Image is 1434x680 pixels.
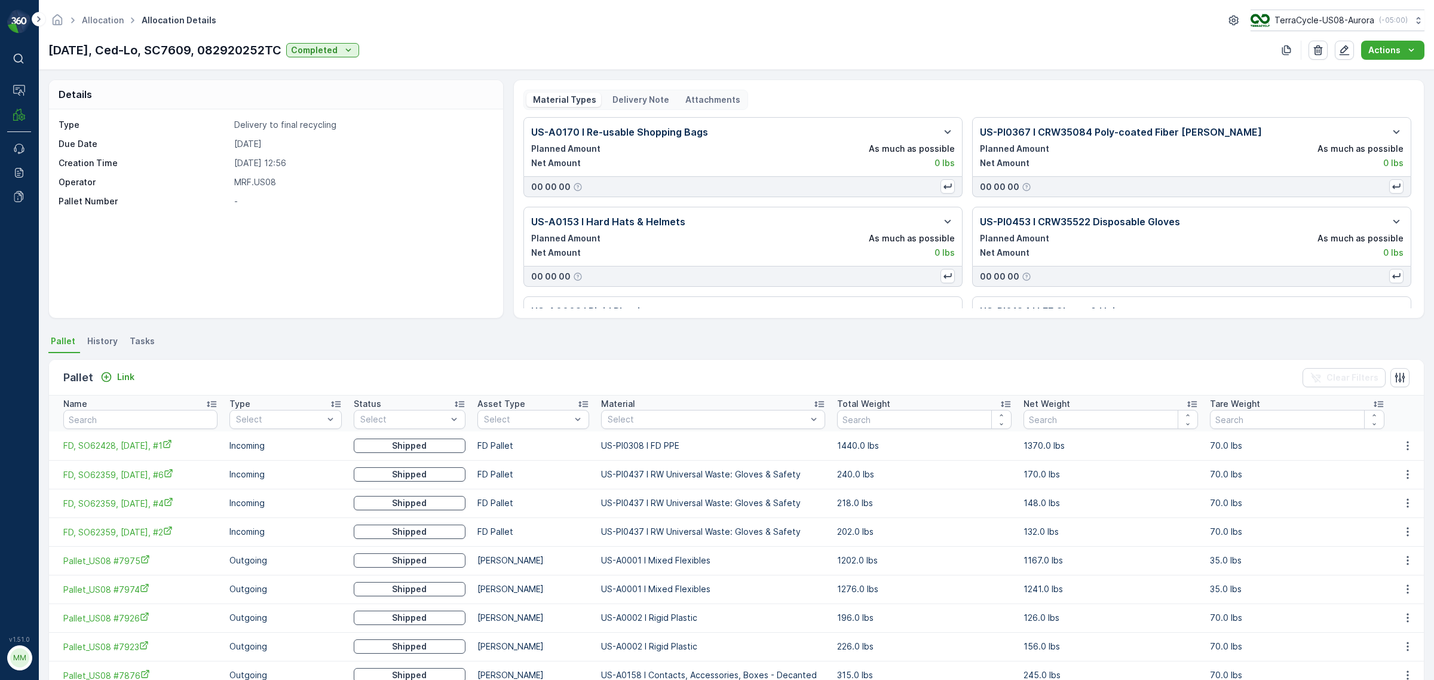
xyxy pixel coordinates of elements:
p: 1167.0 lbs [1024,555,1198,566]
p: Shipped [392,468,427,480]
p: 196.0 lbs [837,612,1012,624]
button: Clear Filters [1303,368,1386,387]
p: FD Pallet [477,526,589,538]
p: Incoming [229,526,341,538]
span: Tasks [130,335,155,347]
p: 35.0 lbs [1210,555,1384,566]
p: 70.0 lbs [1210,612,1384,624]
p: 00 00 00 [980,181,1019,193]
p: 218.0 lbs [837,497,1012,509]
p: Material [601,398,635,410]
p: 00 00 00 [980,271,1019,283]
p: US-A0001 I Mixed Flexibles [601,583,825,595]
button: Shipped [354,553,465,568]
p: 226.0 lbs [837,641,1012,653]
button: Shipped [354,467,465,482]
p: US-A0153 I Hard Hats & Helmets [531,215,685,229]
p: US-A0002 I Rigid Plastic [601,641,825,653]
p: 0 lbs [934,157,955,169]
p: Outgoing [229,641,341,653]
p: 70.0 lbs [1210,440,1384,452]
button: MM [7,645,31,670]
p: [PERSON_NAME] [477,612,589,624]
div: MM [10,648,29,667]
p: 240.0 lbs [837,468,1012,480]
p: Shipped [392,497,427,509]
p: Material Types [531,94,596,106]
button: Shipped [354,611,465,625]
p: Clear Filters [1326,372,1378,384]
p: Outgoing [229,555,341,566]
p: 70.0 lbs [1210,526,1384,538]
p: Shipped [392,641,427,653]
p: As much as possible [1317,143,1404,155]
p: Outgoing [229,583,341,595]
button: Shipped [354,439,465,453]
span: FD, SO62359, [DATE], #2 [63,526,217,538]
a: Allocation [82,15,124,25]
p: 1202.0 lbs [837,555,1012,566]
p: US-PI0308 I FD PPE [601,440,825,452]
p: Select [360,413,447,425]
p: TerraCycle-US08-Aurora [1274,14,1374,26]
p: US-A0002 I Rigid Plastic [601,612,825,624]
span: History [87,335,118,347]
p: 70.0 lbs [1210,468,1384,480]
p: 0 lbs [934,247,955,259]
button: Link [96,370,139,384]
p: US-PI0437 I RW Universal Waste: Gloves & Safety [601,468,825,480]
p: Shipped [392,440,427,452]
p: FD Pallet [477,497,589,509]
p: 70.0 lbs [1210,497,1384,509]
p: 132.0 lbs [1024,526,1198,538]
p: [PERSON_NAME] [477,555,589,566]
p: 0 lbs [1383,157,1404,169]
p: Pallet Number [59,195,229,207]
p: US-PI0184 I LFF Gloves & Hairnets [980,304,1141,318]
p: US-PI0453 I CRW35522 Disposable Gloves [980,215,1180,229]
p: Net Amount [531,247,581,259]
p: 35.0 lbs [1210,583,1384,595]
p: Delivery to final recycling [234,119,491,131]
a: Pallet_US08 #7926 [63,612,217,624]
p: FD Pallet [477,468,589,480]
a: FD, SO62359, 09/02/25, #6 [63,468,217,481]
p: Net Amount [531,157,581,169]
p: Type [59,119,229,131]
a: Pallet_US08 #7923 [63,641,217,653]
p: Incoming [229,440,341,452]
div: Help Tooltip Icon [1022,272,1031,281]
button: Shipped [354,525,465,539]
p: Shipped [392,526,427,538]
p: Due Date [59,138,229,150]
p: 1241.0 lbs [1024,583,1198,595]
p: Select [236,413,323,425]
p: 148.0 lbs [1024,497,1198,509]
p: 1440.0 lbs [837,440,1012,452]
span: Pallet_US08 #7975 [63,555,217,567]
p: Details [59,87,92,102]
p: US-PI0437 I RW Universal Waste: Gloves & Safety [601,526,825,538]
div: Help Tooltip Icon [573,182,583,192]
p: Planned Amount [980,143,1049,155]
input: Search [837,410,1012,429]
p: Net Weight [1024,398,1070,410]
a: FD, SO62428, 8/29/25, #1 [63,439,217,452]
p: Status [354,398,381,410]
p: 126.0 lbs [1024,612,1198,624]
button: Shipped [354,582,465,596]
p: [DATE] [234,138,491,150]
p: US-PI0367 I CRW35084 Poly-coated Fiber [PERSON_NAME] [980,125,1262,139]
input: Search [1210,410,1384,429]
p: 0 lbs [1383,247,1404,259]
button: Completed [286,43,359,57]
p: Delivery Note [611,94,669,106]
input: Search [1024,410,1198,429]
p: US-A0170 I Re-usable Shopping Bags [531,125,708,139]
p: 156.0 lbs [1024,641,1198,653]
p: 1370.0 lbs [1024,440,1198,452]
p: Planned Amount [980,232,1049,244]
input: Search [63,410,217,429]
